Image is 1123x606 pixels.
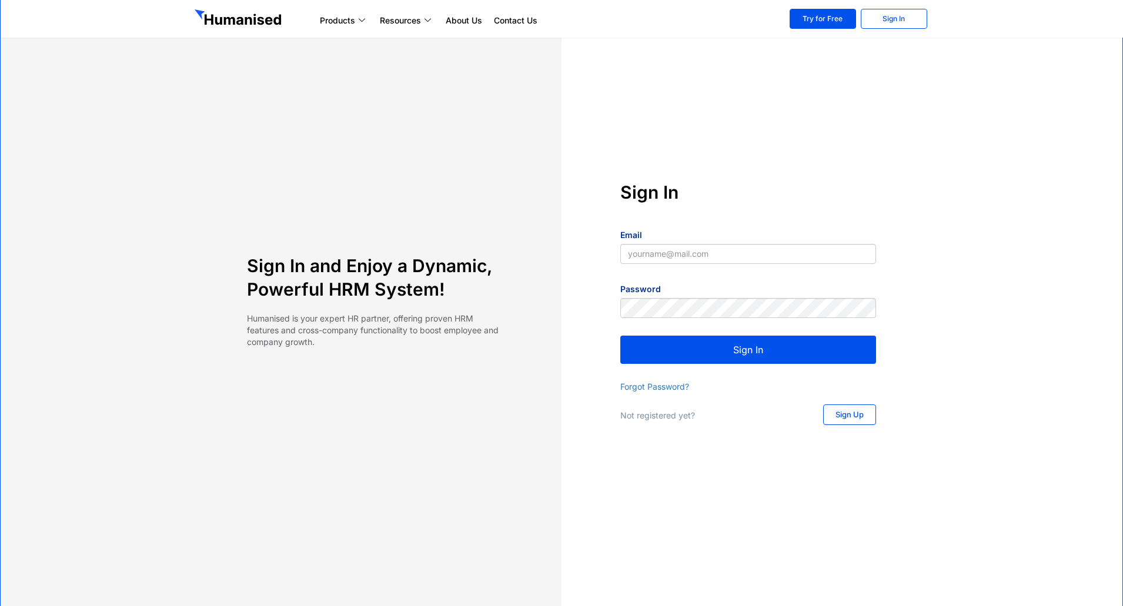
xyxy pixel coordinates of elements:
label: Email [620,229,642,241]
span: Sign Up [835,411,864,418]
a: Forgot Password? [620,381,689,391]
img: GetHumanised Logo [195,9,284,28]
a: Products [314,14,374,28]
a: Sign Up [823,404,876,425]
a: Resources [374,14,440,28]
a: Try for Free [790,9,856,29]
h4: Sign In and Enjoy a Dynamic, Powerful HRM System! [247,254,503,301]
label: Password [620,283,661,295]
h4: Sign In [620,180,876,204]
input: yourname@mail.com [620,244,876,264]
p: Humanised is your expert HR partner, offering proven HRM features and cross-company functionality... [247,313,503,348]
p: Not registered yet? [620,410,800,421]
a: Sign In [861,9,927,29]
a: About Us [440,14,488,28]
button: Sign In [620,336,876,364]
a: Contact Us [488,14,543,28]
